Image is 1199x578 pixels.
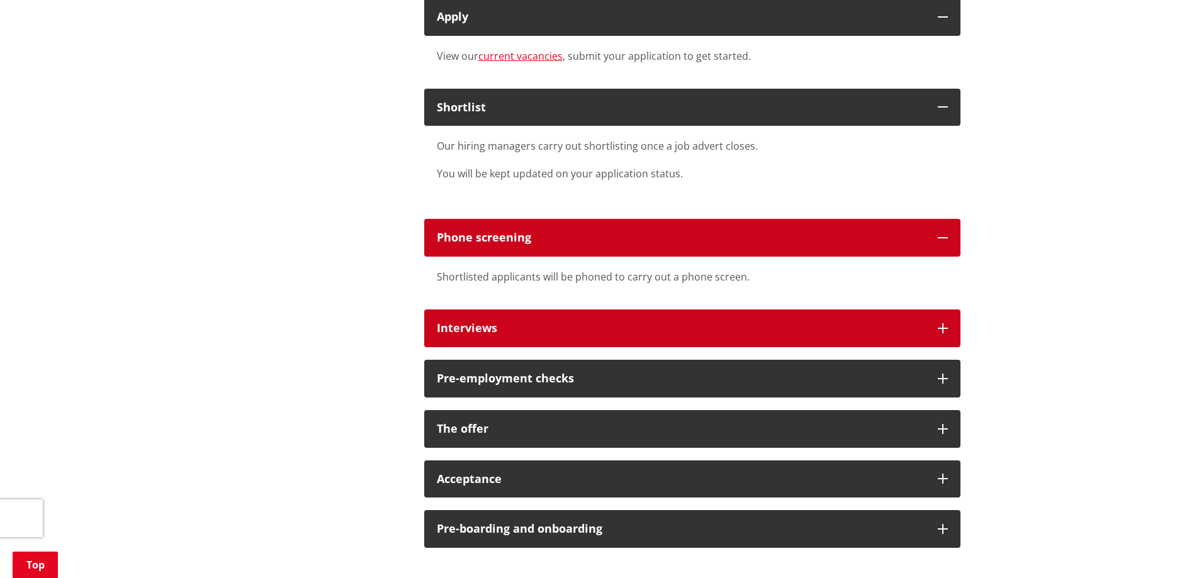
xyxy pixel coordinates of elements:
[424,89,960,126] button: Shortlist
[424,360,960,397] button: Pre-employment checks
[1141,525,1186,570] iframe: Messenger Launcher
[437,269,948,284] div: Shortlisted applicants will be phoned to carry out a phone screen.
[437,473,925,486] div: Acceptance
[424,309,960,347] button: Interviews
[437,423,925,435] div: The offer
[437,322,925,335] div: Interviews
[424,460,960,498] button: Acceptance
[437,372,925,385] div: Pre-employment checks
[437,166,948,181] p: You will be kept updated on your application status.
[424,510,960,548] button: Pre-boarding and onboarding
[437,523,925,535] div: Pre-boarding and onboarding
[13,552,58,578] a: Top
[478,49,563,63] a: current vacancies
[424,219,960,257] button: Phone screening
[437,48,948,64] div: View our , submit your application to get started.
[437,231,925,244] div: Phone screening
[437,11,925,23] div: Apply
[437,138,948,153] p: Our hiring managers carry out shortlisting once a job advert closes.
[424,410,960,448] button: The offer
[437,101,925,114] div: Shortlist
